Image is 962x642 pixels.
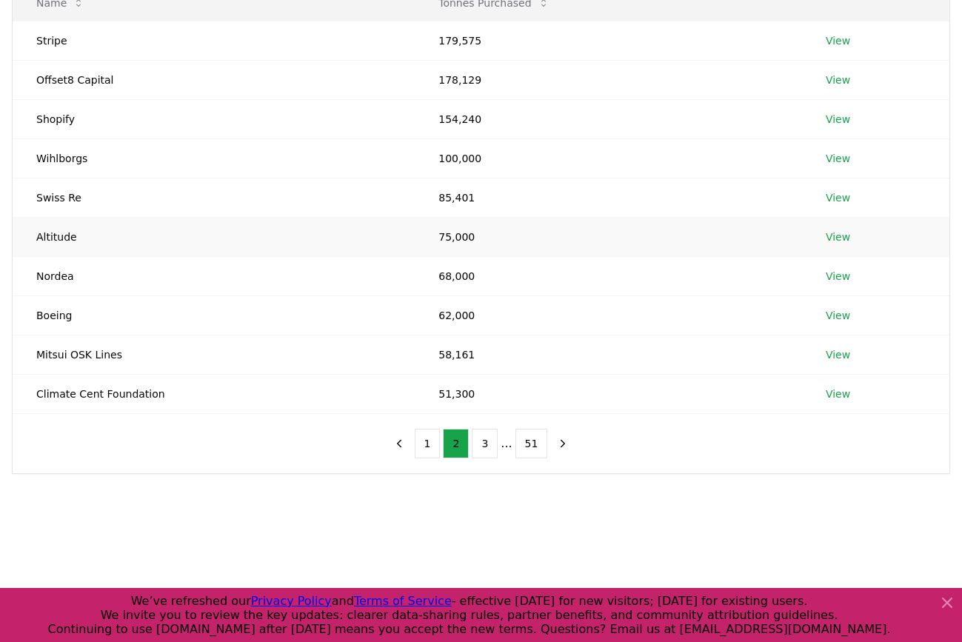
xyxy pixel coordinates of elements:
td: 51,300 [415,374,802,413]
button: previous page [387,429,412,458]
a: View [826,269,850,284]
td: 178,129 [415,60,802,99]
td: Boeing [13,295,415,335]
td: 68,000 [415,256,802,295]
td: Stripe [13,21,415,60]
button: 2 [443,429,469,458]
td: Offset8 Capital [13,60,415,99]
a: View [826,73,850,87]
a: View [826,190,850,205]
a: View [826,387,850,401]
button: 51 [515,429,548,458]
td: Wihlborgs [13,138,415,178]
td: 62,000 [415,295,802,335]
td: Shopify [13,99,415,138]
button: 1 [415,429,441,458]
td: 179,575 [415,21,802,60]
td: Climate Cent Foundation [13,374,415,413]
a: View [826,112,850,127]
a: View [826,230,850,244]
td: 154,240 [415,99,802,138]
td: 58,161 [415,335,802,374]
td: 100,000 [415,138,802,178]
td: Altitude [13,217,415,256]
a: View [826,308,850,323]
a: View [826,151,850,166]
td: 85,401 [415,178,802,217]
td: 75,000 [415,217,802,256]
td: Nordea [13,256,415,295]
td: Mitsui OSK Lines [13,335,415,374]
a: View [826,33,850,48]
button: next page [550,429,575,458]
a: View [826,347,850,362]
button: 3 [472,429,498,458]
td: Swiss Re [13,178,415,217]
li: ... [501,435,512,452]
